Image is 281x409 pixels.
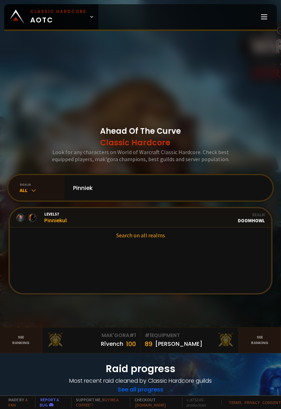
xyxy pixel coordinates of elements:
[100,137,181,149] span: Classic Hardcore
[30,8,86,15] small: Classic Hardcore
[69,175,264,200] input: Search a character...
[40,397,59,408] a: Report a bug
[229,400,242,405] a: Terms
[42,149,239,163] h3: Look for any characters on World of Warcraft Classic Hardcore. Check best equipped players, mak'g...
[8,362,273,376] h1: Raid progress
[4,4,98,29] a: Classic HardcoreAOTC
[244,400,260,405] a: Privacy
[8,376,273,385] h4: Most recent raid cleaned by Classic Hardcore guilds
[76,397,119,408] a: Buy me a coffee
[118,385,163,394] a: See all progress
[238,212,265,224] div: Doomhowl
[135,402,166,408] a: [DOMAIN_NAME]
[145,332,234,339] div: Equipment
[129,332,136,339] span: # 1
[100,125,181,149] h1: Ahead Of The Curve
[20,187,65,194] div: All
[155,339,202,348] div: [PERSON_NAME]
[262,400,281,405] a: Consent
[140,328,239,353] a: #1Equipment89[PERSON_NAME]
[44,212,67,217] span: Level 57
[182,397,217,408] span: v. d752d5 - production
[10,227,271,243] a: Search on all realms
[239,328,281,353] a: Seeranking
[42,328,140,353] a: Mak'Gora#1Rîvench100
[130,397,178,408] span: Checkout
[44,212,67,224] div: Pinniekul
[20,182,65,187] div: realm
[8,397,28,408] a: a fan
[126,339,136,349] div: 100
[101,339,123,348] div: Rîvench
[145,339,152,349] div: 89
[30,8,86,25] span: AOTC
[145,332,151,339] span: # 1
[10,208,271,227] a: Level57PinniekulRealmDoomhowl
[238,212,265,217] div: Realm
[71,397,126,408] span: Support me,
[46,332,136,339] div: Mak'Gora
[4,397,31,408] span: Made by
